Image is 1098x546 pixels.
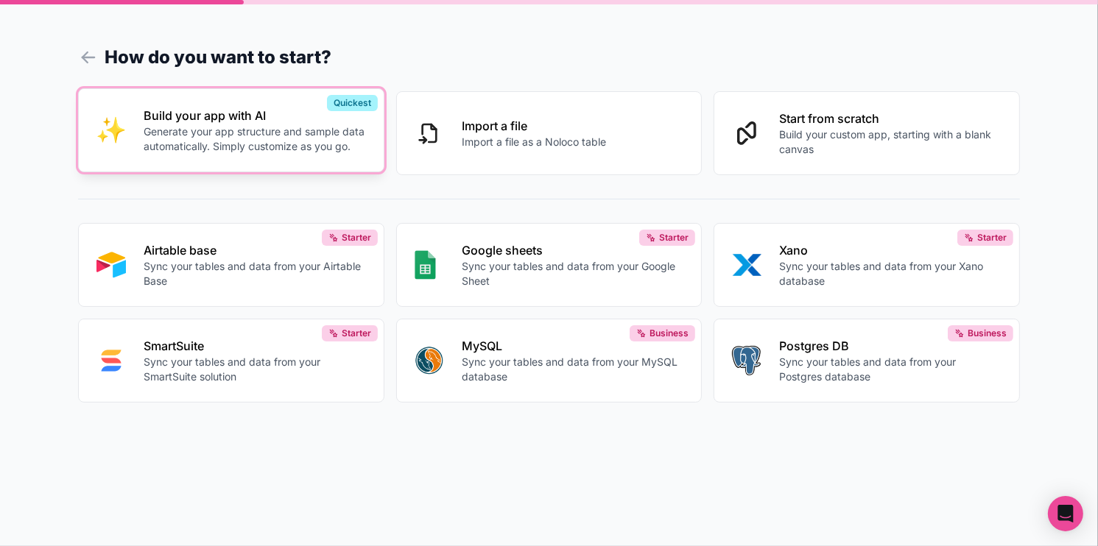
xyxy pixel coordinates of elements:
p: Sync your tables and data from your Xano database [779,259,1002,288]
span: Business [968,327,1007,339]
button: Import a fileImport a file as a Noloco table [396,91,703,175]
span: Starter [659,232,689,244]
img: AIRTABLE [96,250,126,280]
p: Google sheets [462,241,684,259]
p: Start from scratch [779,110,1002,127]
p: Sync your tables and data from your SmartSuite solution [144,355,366,384]
p: Airtable base [144,241,366,259]
img: POSTGRES [732,346,761,375]
img: INTERNAL_WITH_AI [96,116,126,145]
span: Business [650,327,689,339]
p: Import a file [462,117,606,135]
h1: How do you want to start? [78,44,1020,71]
button: SMART_SUITESmartSuiteSync your tables and data from your SmartSuite solutionStarter [78,319,384,403]
span: Starter [342,327,371,339]
button: AIRTABLEAirtable baseSync your tables and data from your Airtable BaseStarter [78,223,384,307]
div: Open Intercom Messenger [1048,496,1083,531]
img: SMART_SUITE [96,346,126,375]
p: Build your app with AI [144,107,366,124]
button: XANOXanoSync your tables and data from your Xano databaseStarter [714,223,1020,307]
button: Start from scratchBuild your custom app, starting with a blank canvas [714,91,1020,175]
img: XANO [732,250,761,280]
p: Sync your tables and data from your MySQL database [462,355,684,384]
span: Starter [342,232,371,244]
p: MySQL [462,337,684,355]
p: Import a file as a Noloco table [462,135,606,149]
p: Postgres DB [779,337,1002,355]
div: Quickest [327,95,378,111]
button: MYSQLMySQLSync your tables and data from your MySQL databaseBusiness [396,319,703,403]
p: Sync your tables and data from your Airtable Base [144,259,366,288]
img: MYSQL [415,346,444,375]
p: Generate your app structure and sample data automatically. Simply customize as you go. [144,124,366,154]
span: Starter [977,232,1007,244]
p: Sync your tables and data from your Postgres database [779,355,1002,384]
button: GOOGLE_SHEETSGoogle sheetsSync your tables and data from your Google SheetStarter [396,223,703,307]
button: POSTGRESPostgres DBSync your tables and data from your Postgres databaseBusiness [714,319,1020,403]
button: INTERNAL_WITH_AIBuild your app with AIGenerate your app structure and sample data automatically. ... [78,88,384,172]
p: Build your custom app, starting with a blank canvas [779,127,1002,157]
p: SmartSuite [144,337,366,355]
p: Xano [779,241,1002,259]
img: GOOGLE_SHEETS [415,250,436,280]
p: Sync your tables and data from your Google Sheet [462,259,684,288]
